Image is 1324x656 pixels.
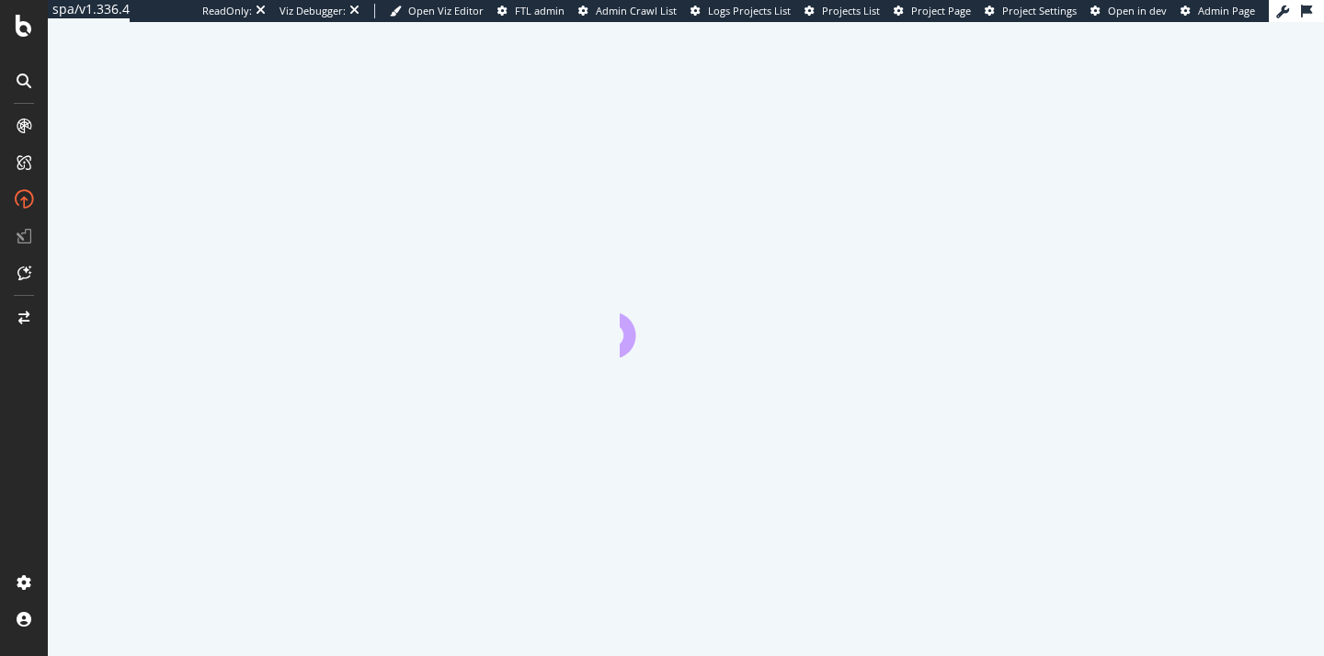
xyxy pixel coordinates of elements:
[822,4,880,17] span: Projects List
[1002,4,1077,17] span: Project Settings
[578,4,677,18] a: Admin Crawl List
[708,4,791,17] span: Logs Projects List
[280,4,346,18] div: Viz Debugger:
[620,291,752,357] div: animation
[515,4,565,17] span: FTL admin
[805,4,880,18] a: Projects List
[408,4,484,17] span: Open Viz Editor
[1198,4,1255,17] span: Admin Page
[497,4,565,18] a: FTL admin
[894,4,971,18] a: Project Page
[202,4,252,18] div: ReadOnly:
[390,4,484,18] a: Open Viz Editor
[1181,4,1255,18] a: Admin Page
[1108,4,1167,17] span: Open in dev
[1090,4,1167,18] a: Open in dev
[596,4,677,17] span: Admin Crawl List
[985,4,1077,18] a: Project Settings
[911,4,971,17] span: Project Page
[691,4,791,18] a: Logs Projects List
